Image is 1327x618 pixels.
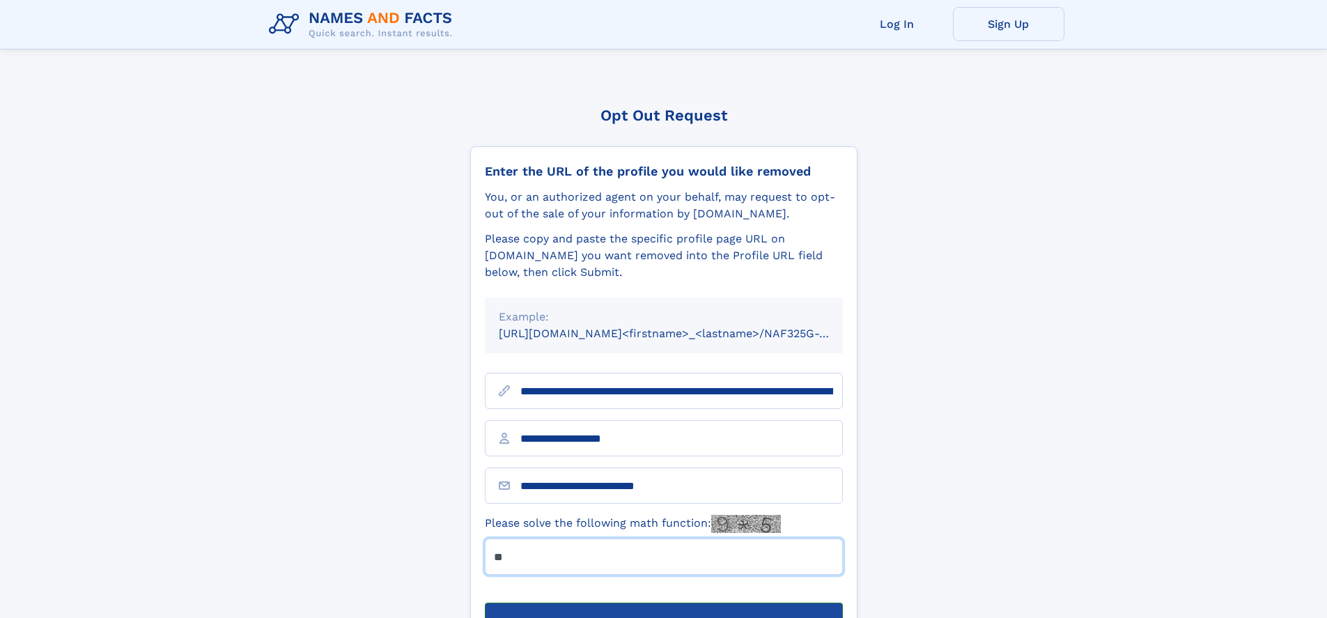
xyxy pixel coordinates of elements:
[485,515,781,533] label: Please solve the following math function:
[470,107,857,124] div: Opt Out Request
[485,231,843,281] div: Please copy and paste the specific profile page URL on [DOMAIN_NAME] you want removed into the Pr...
[263,6,464,43] img: Logo Names and Facts
[485,189,843,222] div: You, or an authorized agent on your behalf, may request to opt-out of the sale of your informatio...
[499,327,869,340] small: [URL][DOMAIN_NAME]<firstname>_<lastname>/NAF325G-xxxxxxxx
[485,164,843,179] div: Enter the URL of the profile you would like removed
[499,309,829,325] div: Example:
[841,7,953,41] a: Log In
[953,7,1064,41] a: Sign Up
